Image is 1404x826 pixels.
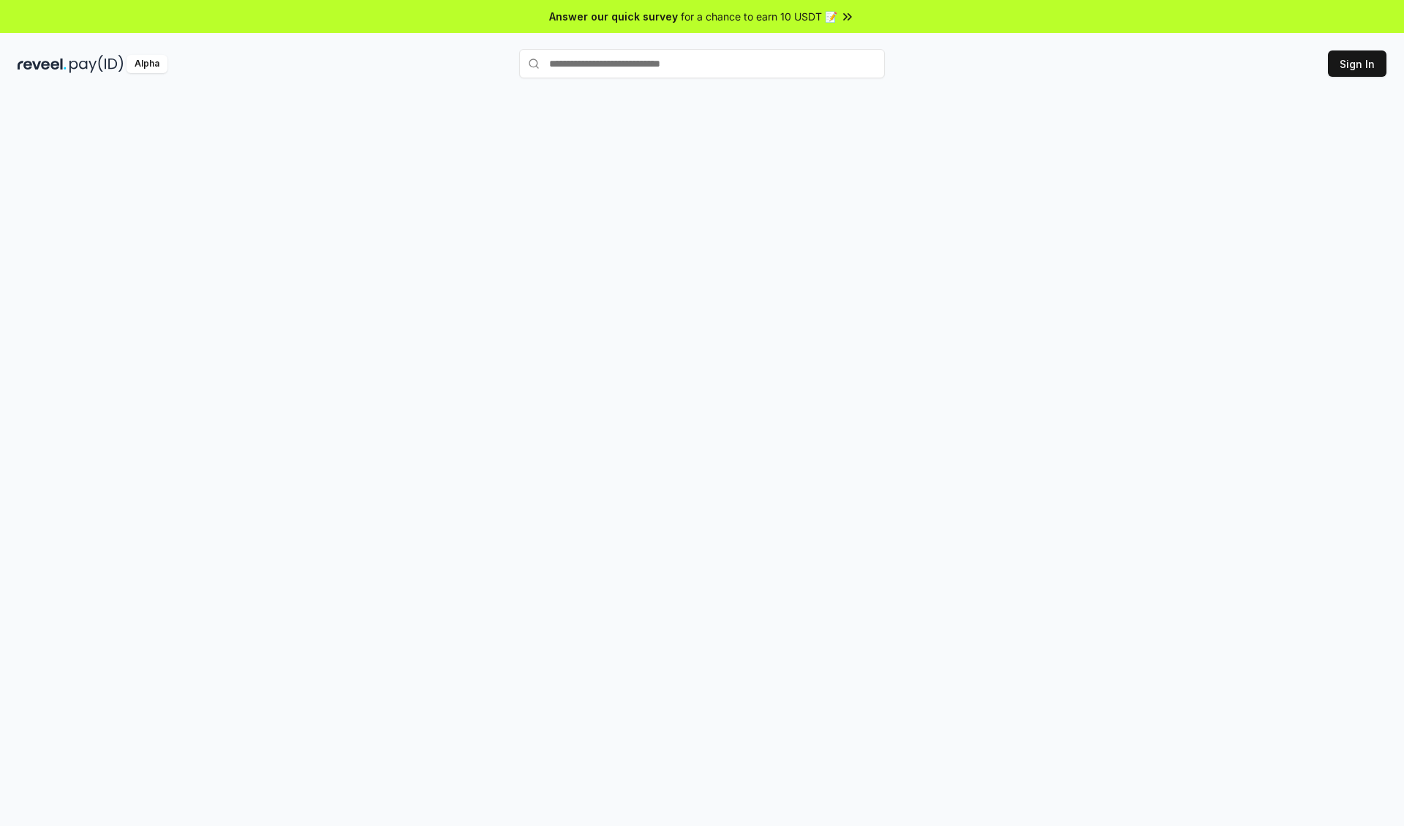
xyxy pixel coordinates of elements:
button: Sign In [1328,50,1386,77]
span: for a chance to earn 10 USDT 📝 [681,9,837,24]
img: pay_id [69,55,124,73]
img: reveel_dark [18,55,67,73]
span: Answer our quick survey [549,9,678,24]
div: Alpha [127,55,167,73]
